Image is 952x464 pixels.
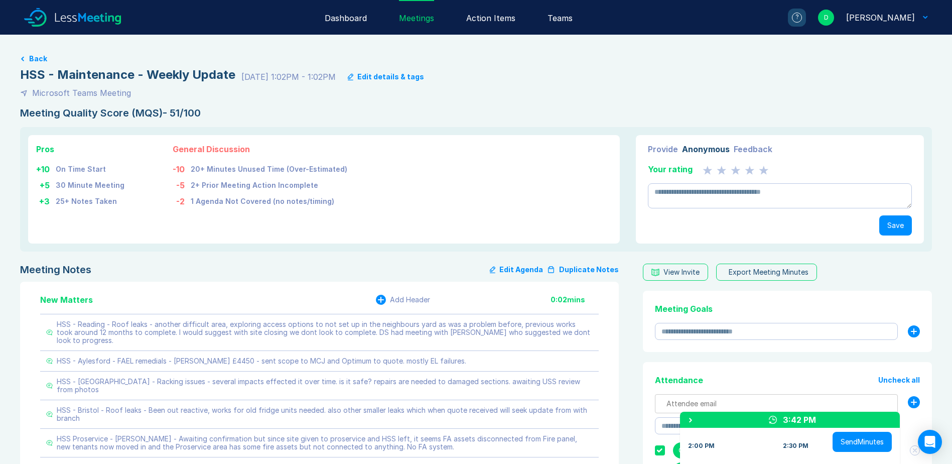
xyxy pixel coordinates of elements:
div: 2:00 PM [688,442,715,450]
div: Edit details & tags [357,73,424,81]
a: Back [20,55,932,63]
div: Open Intercom Messenger [918,430,942,454]
div: Export Meeting Minutes [729,268,808,276]
div: ? [792,13,802,23]
button: Save [879,215,912,236]
td: 1 Agenda Not Covered (no notes/timing) [191,191,347,207]
div: Microsoft Teams Meeting [32,87,131,99]
div: D [818,10,834,26]
div: HSS - Aylesford - FAEL remedials - [PERSON_NAME] £4450 - sent scope to MCJ and Optimum to quote. ... [57,357,466,365]
div: Provide [648,143,678,155]
td: 20+ Minutes Unused Time (Over-Estimated) [191,159,347,175]
div: Attendance [655,374,703,386]
button: Back [29,55,47,63]
div: Anonymous [682,143,730,155]
td: -5 [173,175,191,191]
button: Edit Agenda [490,264,543,276]
button: Export Meeting Minutes [716,264,817,281]
button: Add Header [376,295,430,305]
td: + 3 [36,191,56,207]
td: On Time Start [56,159,124,175]
button: View Invite [643,264,708,281]
td: 2+ Prior Meeting Action Incomplete [191,175,347,191]
td: 25+ Notes Taken [56,191,124,207]
button: SendMinutes [833,432,892,452]
div: HSS - Bristol - Roof leaks - Been out reactive, works for old fridge units needed. also other sma... [57,406,593,422]
div: 0:02 mins [551,296,599,304]
div: Feedback [734,143,772,155]
td: + 10 [36,159,56,175]
div: Meeting Goals [655,303,920,315]
button: Duplicate Notes [547,264,619,276]
div: 2:30 PM [783,442,808,450]
button: Uncheck all [878,376,920,384]
td: -10 [173,159,191,175]
div: Add Header [390,296,430,304]
div: Your rating [648,163,693,175]
div: Pros [36,143,124,155]
div: HSS Proservice - [PERSON_NAME] - Awaiting confirmation but since site given to proservice and HSS... [57,435,593,451]
div: HSS - [GEOGRAPHIC_DATA] - Racking issues - several impacts effected it over time. is it safe? rep... [57,378,593,394]
div: New Matters [40,294,93,306]
div: HSS - Maintenance - Weekly Update [20,67,235,83]
div: General Discussion [173,143,347,155]
button: Edit details & tags [348,73,424,81]
div: 3:42 PM [783,414,816,426]
td: -2 [173,191,191,207]
div: Meeting Quality Score (MQS) - 51/100 [20,107,932,119]
div: [DATE] 1:02PM - 1:02PM [241,71,336,83]
div: G [673,442,689,458]
div: Meeting Notes [20,264,91,276]
div: 0 Stars [703,163,769,175]
div: HSS - Reading - Roof leaks - another difficult area, exploring access options to not set up in th... [57,320,593,344]
td: 30 Minute Meeting [56,175,124,191]
td: + 5 [36,175,56,191]
div: View Invite [663,268,700,276]
a: ? [776,9,806,27]
div: David Hayter [846,12,915,24]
